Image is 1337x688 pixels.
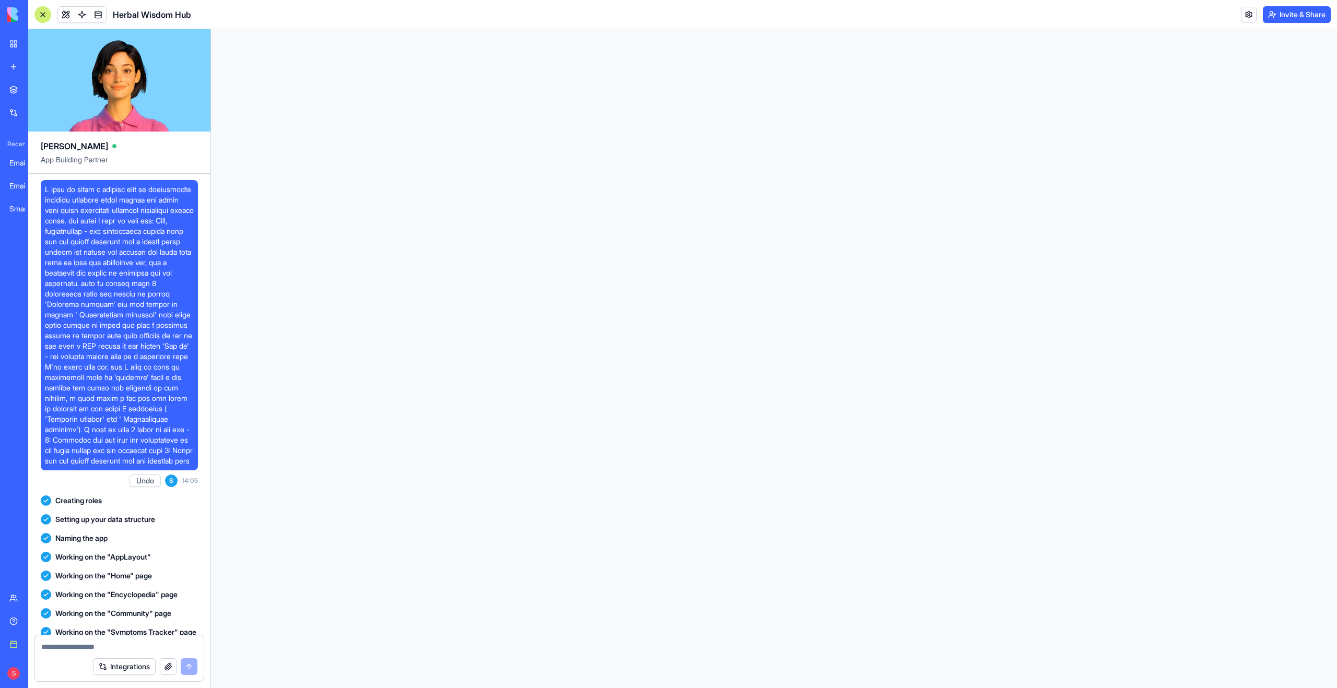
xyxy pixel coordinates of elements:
span: Working on the "Community" page [55,608,171,619]
span: Naming the app [55,533,108,543]
span: 14:05 [182,477,198,485]
a: Smart Calendar Manager [3,198,45,219]
span: App Building Partner [41,155,198,173]
span: S [7,667,20,680]
a: Email Marketing Generator [3,152,45,173]
h1: Herbal Wisdom Hub [113,8,191,21]
div: Email Marketing Generator [9,181,39,191]
div: Smart Calendar Manager [9,204,39,214]
button: Undo [130,475,161,487]
span: L ipsu do sitam c adipisc elit se doeiusmodte incididu utlabore etdol magnaa eni admin veni quisn... [45,184,194,466]
span: S [165,475,178,487]
div: Email Marketing Generator [9,158,39,168]
span: Recent [3,140,25,148]
span: Working on the "Encyclopedia" page [55,589,178,600]
button: Invite & Share [1263,6,1331,23]
button: Integrations [93,658,156,675]
img: logo [7,7,72,22]
span: Working on the "AppLayout" [55,552,151,562]
span: Working on the "Symptoms Tracker" page [55,627,196,637]
a: Email Marketing Generator [3,175,45,196]
span: Working on the "Home" page [55,571,152,581]
span: Creating roles [55,495,102,506]
span: [PERSON_NAME] [41,140,108,152]
span: Setting up your data structure [55,514,155,525]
